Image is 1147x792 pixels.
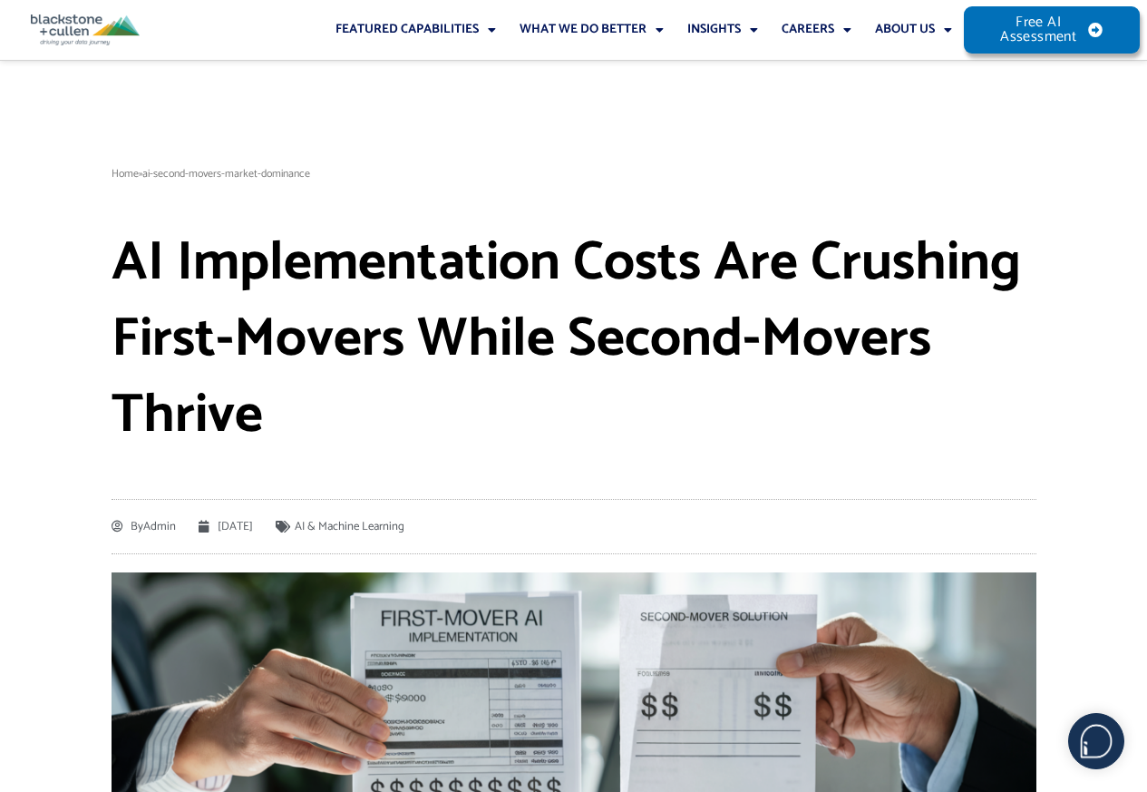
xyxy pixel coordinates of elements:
span: ai-second-movers-market-dominance [142,165,310,182]
img: users%2F5SSOSaKfQqXq3cFEnIZRYMEs4ra2%2Fmedia%2Fimages%2F-Bulle%20blanche%20sans%20fond%20%2B%20ma... [1069,714,1123,768]
span: By [131,517,143,536]
span: » [139,165,142,182]
a: Free AI Assessment [964,6,1139,54]
h1: AI Implementation Costs Are Crushing First-Movers While Second-Movers Thrive [112,225,1036,454]
time: [DATE] [218,517,253,536]
a: [DATE] [199,513,253,541]
a: Home [112,165,139,182]
a: AI & Machine Learning [295,517,404,536]
nav: breadcrumbs [112,161,1036,188]
span: Free AI Assessment [1000,15,1076,44]
a: ByAdmin [112,513,176,541]
span: Admin [123,513,176,541]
